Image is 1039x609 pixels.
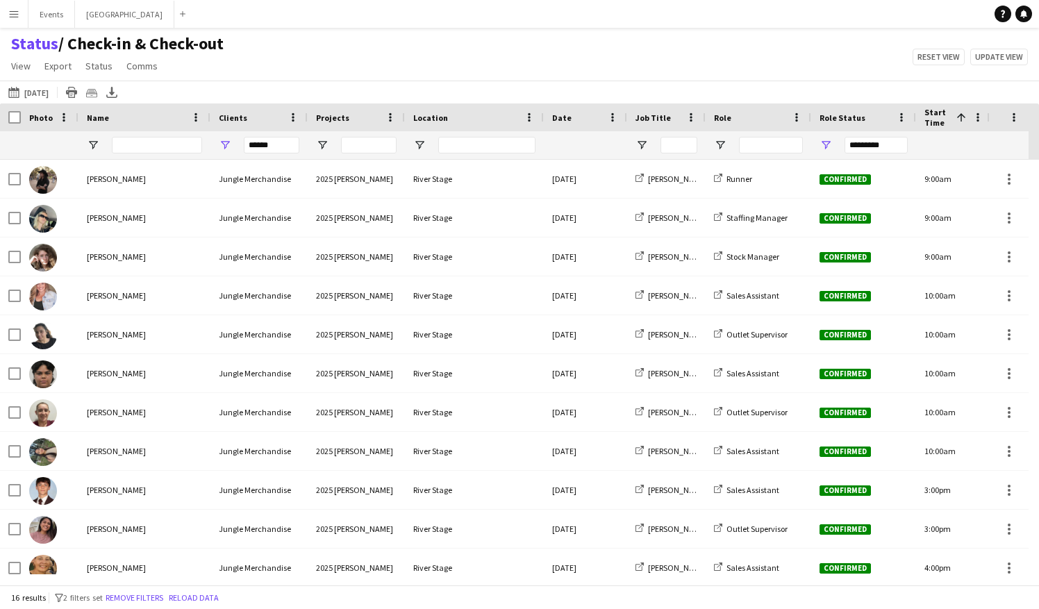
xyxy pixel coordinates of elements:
[916,471,992,509] div: 3:00pm
[714,251,779,262] a: Stock Manager
[648,329,707,340] span: [PERSON_NAME]
[916,237,992,276] div: 9:00am
[635,562,707,573] a: [PERSON_NAME]
[210,315,308,353] div: Jungle Merchandise
[405,237,544,276] div: River Stage
[6,84,51,101] button: [DATE]
[87,446,146,456] span: [PERSON_NAME]
[405,549,544,587] div: River Stage
[6,57,36,75] a: View
[635,212,707,223] a: [PERSON_NAME]
[726,485,779,495] span: Sales Assistant
[544,237,627,276] div: [DATE]
[726,562,779,573] span: Sales Assistant
[405,471,544,509] div: River Stage
[820,174,871,185] span: Confirmed
[112,137,202,153] input: Name Filter Input
[916,432,992,470] div: 10:00am
[544,471,627,509] div: [DATE]
[39,57,77,75] a: Export
[210,237,308,276] div: Jungle Merchandise
[845,137,908,153] input: Role Status Filter Input
[635,112,671,123] span: Job Title
[544,199,627,237] div: [DATE]
[87,139,99,151] button: Open Filter Menu
[726,368,779,378] span: Sales Assistant
[87,329,146,340] span: [PERSON_NAME]
[916,354,992,392] div: 10:00am
[820,485,871,496] span: Confirmed
[405,276,544,315] div: River Stage
[210,471,308,509] div: Jungle Merchandise
[648,524,707,534] span: [PERSON_NAME]
[544,432,627,470] div: [DATE]
[29,399,57,427] img: Amanda WHITEHEAD
[316,112,349,123] span: Projects
[726,290,779,301] span: Sales Assistant
[714,407,788,417] a: Outlet Supervisor
[820,112,865,123] span: Role Status
[308,160,405,198] div: 2025 [PERSON_NAME]
[714,174,752,184] a: Runner
[80,57,118,75] a: Status
[726,251,779,262] span: Stock Manager
[648,562,707,573] span: [PERSON_NAME]
[87,407,146,417] span: [PERSON_NAME]
[820,213,871,224] span: Confirmed
[87,485,146,495] span: [PERSON_NAME]
[413,139,426,151] button: Open Filter Menu
[635,329,707,340] a: [PERSON_NAME]
[29,322,57,349] img: Shandon-Monique OSBORNE
[544,315,627,353] div: [DATE]
[714,212,788,223] a: Staffing Manager
[714,329,788,340] a: Outlet Supervisor
[660,137,697,153] input: Job Title Filter Input
[726,329,788,340] span: Outlet Supervisor
[820,369,871,379] span: Confirmed
[244,137,299,153] input: Clients Filter Input
[739,137,803,153] input: Role Filter Input
[87,251,146,262] span: [PERSON_NAME]
[544,393,627,431] div: [DATE]
[308,237,405,276] div: 2025 [PERSON_NAME]
[648,251,707,262] span: [PERSON_NAME]
[438,137,535,153] input: Location Filter Input
[29,360,57,388] img: Tanesha OSBORNE
[308,315,405,353] div: 2025 [PERSON_NAME]
[916,315,992,353] div: 10:00am
[87,524,146,534] span: [PERSON_NAME]
[648,446,707,456] span: [PERSON_NAME]
[29,283,57,310] img: Aimee-Lee Preston
[648,290,707,301] span: [PERSON_NAME]
[916,276,992,315] div: 10:00am
[648,174,707,184] span: [PERSON_NAME]
[714,485,779,495] a: Sales Assistant
[308,276,405,315] div: 2025 [PERSON_NAME]
[820,139,832,151] button: Open Filter Menu
[28,1,75,28] button: Events
[103,84,120,101] app-action-btn: Export XLSX
[87,212,146,223] span: [PERSON_NAME]
[648,407,707,417] span: [PERSON_NAME]
[726,174,752,184] span: Runner
[29,205,57,233] img: Natasha Patricks
[820,447,871,457] span: Confirmed
[219,139,231,151] button: Open Filter Menu
[308,432,405,470] div: 2025 [PERSON_NAME]
[308,549,405,587] div: 2025 [PERSON_NAME]
[635,407,707,417] a: [PERSON_NAME]
[166,590,222,606] button: Reload data
[544,510,627,548] div: [DATE]
[405,354,544,392] div: River Stage
[210,393,308,431] div: Jungle Merchandise
[413,112,448,123] span: Location
[75,1,174,28] button: [GEOGRAPHIC_DATA]
[970,49,1028,65] button: Update view
[308,510,405,548] div: 2025 [PERSON_NAME]
[83,84,100,101] app-action-btn: Crew files as ZIP
[552,112,572,123] span: Date
[635,446,707,456] a: [PERSON_NAME]
[714,368,779,378] a: Sales Assistant
[29,112,53,123] span: Photo
[210,276,308,315] div: Jungle Merchandise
